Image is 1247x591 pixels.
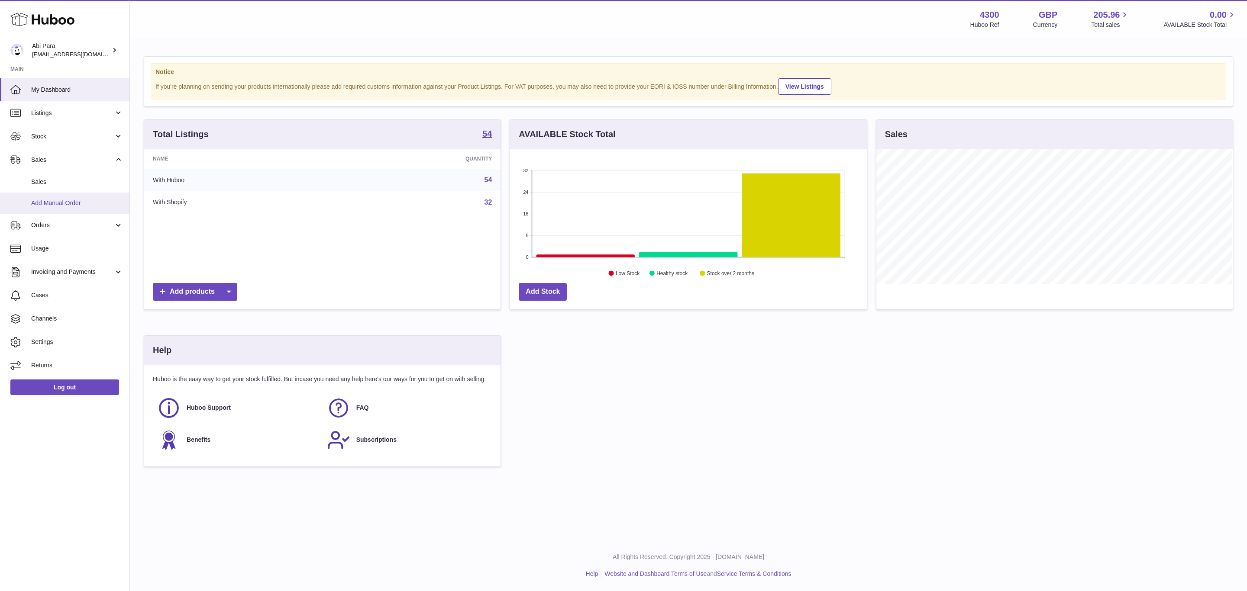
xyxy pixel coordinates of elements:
[485,199,492,206] a: 32
[519,128,615,140] h3: AVAILABLE Stock Total
[523,211,529,216] text: 16
[31,86,123,94] span: My Dashboard
[485,176,492,183] a: 54
[31,315,123,323] span: Channels
[1093,9,1120,21] span: 205.96
[32,51,127,58] span: [EMAIL_ADDRESS][DOMAIN_NAME]
[153,128,209,140] h3: Total Listings
[31,361,123,369] span: Returns
[885,128,908,140] h3: Sales
[616,270,640,276] text: Low Stock
[1033,21,1058,29] div: Currency
[327,396,488,420] a: FAQ
[10,44,23,57] img: internalAdmin-4300@internal.huboo.com
[157,428,318,452] a: Benefits
[526,254,529,260] text: 0
[144,191,336,214] td: With Shopify
[31,268,114,276] span: Invoicing and Payments
[604,570,707,577] a: Website and Dashboard Terms of Use
[356,404,369,412] span: FAQ
[137,553,1240,561] p: All Rights Reserved. Copyright 2025 - [DOMAIN_NAME]
[1091,9,1130,29] a: 205.96 Total sales
[153,344,171,356] h3: Help
[778,78,831,95] a: View Listings
[980,9,999,21] strong: 4300
[586,570,598,577] a: Help
[153,283,237,301] a: Add products
[970,21,999,29] div: Huboo Ref
[717,570,791,577] a: Service Terms & Conditions
[31,221,114,229] span: Orders
[187,404,231,412] span: Huboo Support
[482,129,492,138] strong: 54
[1039,9,1057,21] strong: GBP
[356,436,397,444] span: Subscriptions
[31,132,114,141] span: Stock
[601,570,791,578] li: and
[157,396,318,420] a: Huboo Support
[155,68,1221,76] strong: Notice
[327,428,488,452] a: Subscriptions
[657,270,688,276] text: Healthy stock
[336,149,501,169] th: Quantity
[31,291,123,299] span: Cases
[31,109,114,117] span: Listings
[153,375,492,383] p: Huboo is the easy way to get your stock fulfilled. But incase you need any help here's our ways f...
[31,244,123,253] span: Usage
[31,178,123,186] span: Sales
[707,270,754,276] text: Stock over 2 months
[155,77,1221,95] div: If you're planning on sending your products internationally please add required customs informati...
[523,168,529,173] text: 32
[523,190,529,195] text: 24
[31,199,123,207] span: Add Manual Order
[10,379,119,395] a: Log out
[1163,21,1237,29] span: AVAILABLE Stock Total
[482,129,492,140] a: 54
[1163,9,1237,29] a: 0.00 AVAILABLE Stock Total
[1210,9,1227,21] span: 0.00
[32,42,110,58] div: Abi Para
[1091,21,1130,29] span: Total sales
[526,233,529,238] text: 8
[187,436,210,444] span: Benefits
[144,149,336,169] th: Name
[144,169,336,191] td: With Huboo
[519,283,567,301] a: Add Stock
[31,156,114,164] span: Sales
[31,338,123,346] span: Settings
